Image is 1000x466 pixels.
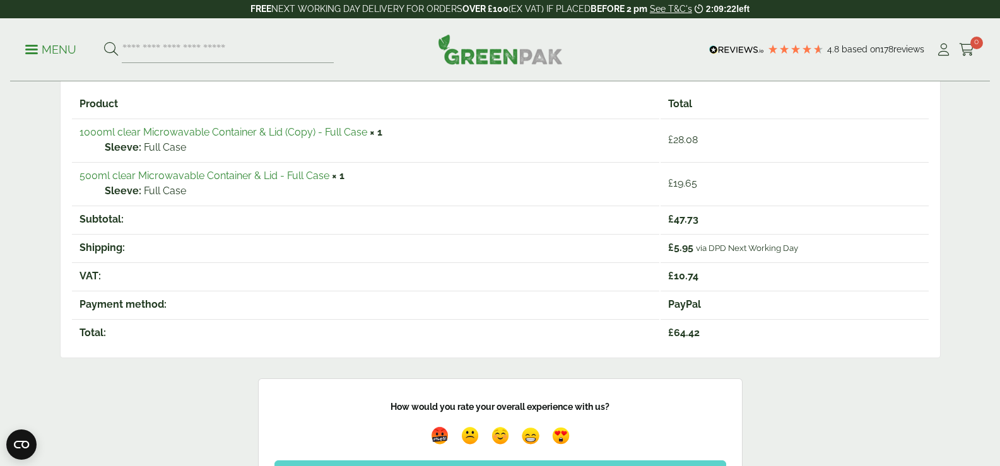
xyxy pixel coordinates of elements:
a: See T&C's [650,4,692,14]
th: Shipping: [72,234,659,261]
p: Full Case [105,140,652,155]
span: 47.73 [668,213,698,225]
img: emoji [488,424,512,448]
img: emoji [428,424,452,448]
a: 500ml clear Microwavable Container & Lid - Full Case [79,170,329,182]
span: 5.95 [668,242,693,253]
span: Based on [842,44,880,54]
img: emoji [458,424,482,448]
span: 10.74 [668,270,698,282]
th: Subtotal: [72,206,659,233]
i: My Account [936,44,951,56]
p: Menu [25,42,76,57]
bdi: 28.08 [668,134,698,146]
th: Payment method: [72,291,659,318]
span: 0 [970,37,983,49]
strong: × 1 [332,170,344,182]
img: emoji [519,424,543,448]
span: left [736,4,750,14]
img: GreenPak Supplies [438,34,563,64]
small: via DPD Next Working Day [696,243,798,253]
span: £ [668,134,673,146]
a: Menu [25,42,76,55]
span: £ [668,270,674,282]
i: Cart [959,44,975,56]
strong: × 1 [370,126,382,138]
strong: FREE [250,4,271,14]
th: Total [661,91,929,117]
span: 178 [880,44,893,54]
span: 4.8 [827,44,842,54]
span: 64.42 [668,327,700,339]
a: 0 [959,40,975,59]
img: REVIEWS.io [709,45,764,54]
bdi: 19.65 [668,177,697,189]
p: Full Case [105,183,652,199]
span: £ [668,177,673,189]
span: £ [668,327,674,339]
th: VAT: [72,262,659,289]
strong: OVER £100 [462,4,509,14]
strong: Sleeve: [105,140,141,155]
th: Product [72,91,659,117]
span: 2:09:22 [706,4,736,14]
div: 4.78 Stars [767,44,824,55]
strong: Sleeve: [105,183,141,199]
span: £ [668,242,674,253]
strong: BEFORE 2 pm [591,4,647,14]
img: emoji [549,424,573,448]
button: Open CMP widget [6,429,37,460]
td: PayPal [661,291,929,318]
span: £ [668,213,674,225]
th: Total: [72,319,659,346]
a: 1000ml clear Microwavable Container & Lid (Copy) - Full Case [79,126,367,138]
span: reviews [893,44,924,54]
